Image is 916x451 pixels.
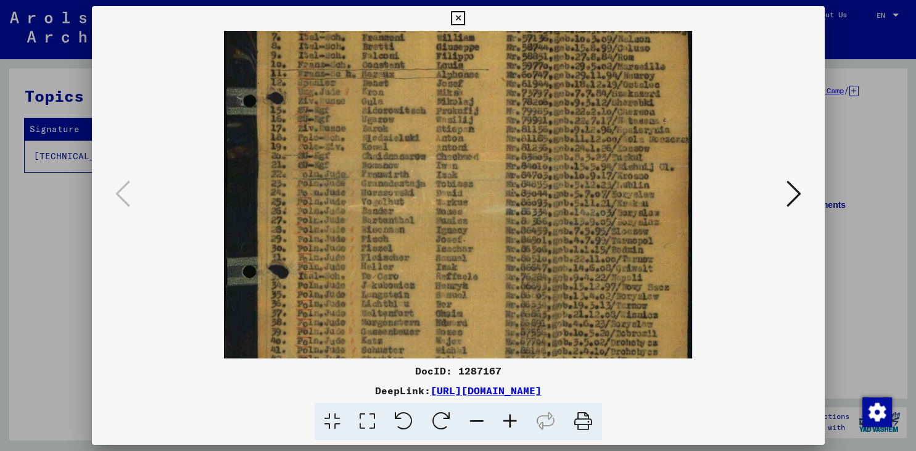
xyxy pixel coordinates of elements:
[862,397,892,427] img: Change consent
[431,384,542,397] a: [URL][DOMAIN_NAME]
[862,397,891,426] div: Change consent
[92,383,825,398] div: DeepLink:
[92,363,825,378] div: DocID: 1287167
